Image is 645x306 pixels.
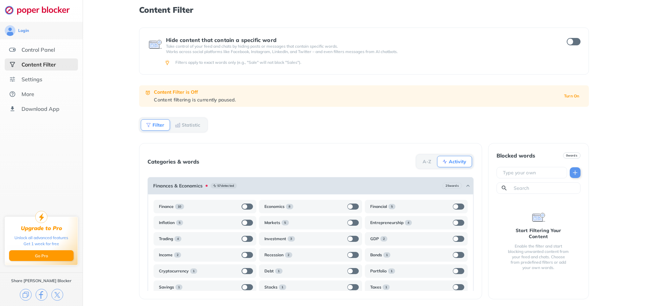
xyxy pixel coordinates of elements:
[370,268,387,274] b: Portfolio
[166,49,554,54] p: Works across social platforms like Facebook, Instagram, LinkedIn, and Twitter – and even filters ...
[166,37,554,43] div: Hide content that contain a specific word
[159,236,173,242] b: Trading
[391,269,392,273] b: 1
[9,46,16,53] img: features.svg
[370,220,403,225] b: Entrepreneurship
[442,159,447,164] img: Activity
[507,244,570,270] div: Enable the filter and start blocking unwanted content from your feed and chats. Choose from prede...
[179,220,180,225] b: 5
[264,220,280,225] b: Markets
[9,105,16,112] img: download-app.svg
[370,252,382,258] b: Bonds
[159,220,175,225] b: Inflation
[502,169,564,176] input: Type your own
[193,269,195,273] b: 1
[278,269,279,273] b: 1
[159,285,174,290] b: Savings
[9,250,74,261] button: Go Pro
[21,76,42,83] div: Settings
[407,220,409,225] b: 4
[166,44,554,49] p: Take control of your feed and chats by hiding posts or messages that contain specific words.
[370,285,381,290] b: Taxes
[14,235,68,241] div: Unlock all advanced features
[51,289,63,301] img: x.svg
[11,278,72,283] div: Share [PERSON_NAME] Blocker
[175,122,180,128] img: Statistic
[264,268,274,274] b: Debt
[370,236,379,242] b: GDP
[566,153,577,158] b: 0 words
[288,253,289,257] b: 2
[386,253,388,257] b: 1
[178,204,181,209] b: 10
[383,236,385,241] b: 2
[564,94,579,98] b: Turn On
[139,5,589,14] h1: Content Filter
[20,289,32,301] img: copy.svg
[9,76,16,83] img: settings.svg
[391,204,393,209] b: 5
[159,204,174,209] b: Finance
[284,220,286,225] b: 5
[21,61,56,68] div: Content Filter
[290,236,292,241] b: 3
[264,285,277,290] b: Stocks
[24,241,59,247] div: Get 1 week for free
[385,285,387,290] b: 1
[9,61,16,68] img: social-selected.svg
[35,211,47,223] img: upgrade-to-pro.svg
[264,252,284,258] b: Recession
[177,236,179,241] b: 4
[146,122,151,128] img: Filter
[21,46,55,53] div: Control Panel
[423,160,431,164] b: A-Z
[18,28,29,33] div: Login
[5,25,15,36] img: avatar.svg
[282,285,283,290] b: 1
[289,204,290,209] b: 8
[21,225,62,231] div: Upgrade to Pro
[153,123,164,127] b: Filter
[264,204,285,209] b: Economics
[449,160,466,164] b: Activity
[264,236,286,242] b: Investment
[21,105,59,112] div: Download App
[217,183,234,188] b: 57 detected
[5,5,77,15] img: logo-webpage.svg
[445,183,459,188] b: 25 words
[513,185,577,191] input: Search
[36,289,47,301] img: facebook.svg
[159,268,189,274] b: Cryptocurrency
[178,285,180,290] b: 1
[507,227,570,239] div: Start Filtering Your Content
[21,91,34,97] div: More
[153,183,203,188] b: Finances & Economics
[177,253,178,257] b: 2
[175,60,579,65] div: Filters apply to exact words only (e.g., "Sale" will not block "Sales").
[497,152,535,159] div: Blocked words
[9,91,16,97] img: about.svg
[182,123,200,127] b: Statistic
[147,159,199,165] div: Categories & words
[154,97,556,103] div: Content filtering is currently paused.
[370,204,387,209] b: Financial
[159,252,173,258] b: Income
[154,89,198,95] b: Content Filter is Off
